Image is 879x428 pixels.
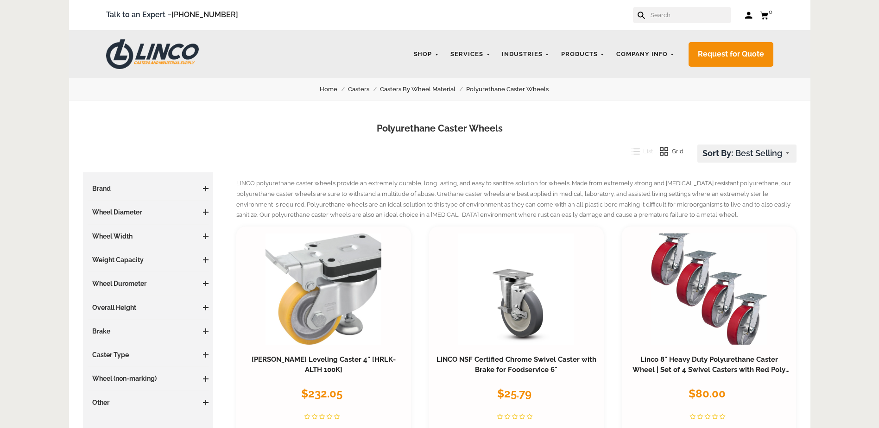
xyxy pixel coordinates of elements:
[252,355,396,374] a: [PERSON_NAME] Leveling Caster 4" [HRLK-ALTH 100K]
[88,184,209,193] h3: Brand
[760,9,773,21] a: 0
[88,303,209,312] h3: Overall Height
[625,145,653,158] button: List
[632,355,790,384] a: Linco 8" Heavy Duty Polyurethane Caster Wheel | Set of 4 Swivel Casters with Red Poly on Cast Iro...
[88,255,209,264] h3: Weight Capacity
[497,45,554,63] a: Industries
[380,84,466,94] a: Casters By Wheel Material
[436,355,596,374] a: LINCO NSF Certified Chrome Swivel Caster with Brake for Foodservice 6"
[88,398,209,407] h3: Other
[171,10,238,19] a: [PHONE_NUMBER]
[348,84,380,94] a: Casters
[88,327,209,336] h3: Brake
[88,208,209,217] h3: Wheel Diameter
[556,45,609,63] a: Products
[653,145,683,158] button: Grid
[88,350,209,359] h3: Caster Type
[650,7,731,23] input: Search
[88,374,209,383] h3: Wheel (non-marking)
[612,45,679,63] a: Company Info
[88,279,209,288] h3: Wheel Durometer
[83,122,797,135] h1: Polyurethane Caster Wheels
[466,84,559,94] a: Polyurethane Caster Wheels
[446,45,495,63] a: Services
[497,387,531,400] span: $25.79
[689,42,773,67] a: Request for Quote
[88,232,209,241] h3: Wheel Width
[320,84,348,94] a: Home
[236,178,797,220] p: LINCO polyurethane caster wheels provide an extremely durable, long lasting, and easy to sanitize...
[769,8,772,15] span: 0
[745,11,753,20] a: Log in
[106,39,199,69] img: LINCO CASTERS & INDUSTRIAL SUPPLY
[689,387,726,400] span: $80.00
[106,9,238,21] span: Talk to an Expert –
[301,387,342,400] span: $232.05
[409,45,444,63] a: Shop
